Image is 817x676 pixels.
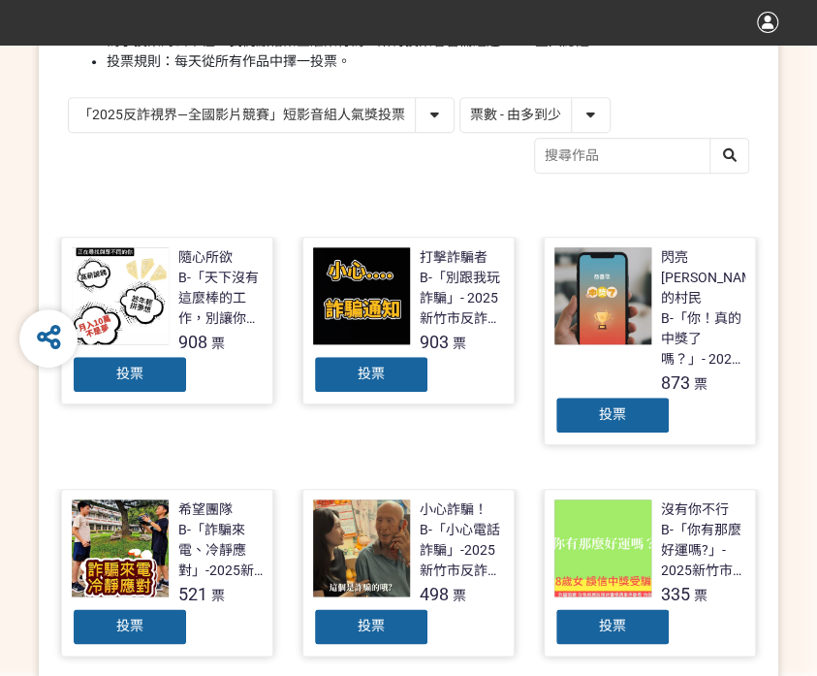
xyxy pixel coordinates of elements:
span: 521 [178,584,207,604]
li: 投票規則：每天從所有作品中擇一投票。 [107,51,749,72]
a: 沒有你不行B-「你有那麼好運嗎?」- 2025新竹市反詐視界影片徵件335票投票 [544,489,756,657]
a: 小心詐騙！B-「小心電話詐騙」-2025新竹市反詐視界影片徵件498票投票 [302,489,515,657]
span: 投票 [116,366,143,381]
span: 票 [453,588,466,603]
span: 票 [694,588,707,603]
div: 沒有你不行 [661,499,729,520]
span: 投票 [599,618,626,633]
input: 搜尋作品 [535,139,748,173]
span: 335 [661,584,690,604]
span: 票 [211,336,225,351]
a: 希望團隊B-「詐騙來電、冷靜應對」-2025新竹市反詐視界影片徵件521票投票 [61,489,273,657]
div: 希望團隊 [178,499,233,520]
span: 投票 [358,618,385,633]
span: 投票 [116,618,143,633]
span: 908 [178,332,207,352]
a: 閃亮[PERSON_NAME]的村民B-「你！真的中獎了嗎？」- 2025新竹市反詐視界影片徵件873票投票 [544,237,756,445]
div: B-「天下沒有這麼棒的工作，別讓你的求職夢變成惡夢！」- 2025新竹市反詐視界影片徵件 [178,268,263,329]
div: 打擊詐騙者 [420,247,487,268]
div: B-「詐騙來電、冷靜應對」-2025新竹市反詐視界影片徵件 [178,520,263,581]
span: 票 [211,588,225,603]
span: 投票 [599,406,626,422]
span: 票 [694,376,707,392]
a: 隨心所欲B-「天下沒有這麼棒的工作，別讓你的求職夢變成惡夢！」- 2025新竹市反詐視界影片徵件908票投票 [61,237,273,404]
div: B-「別跟我玩詐騙」- 2025新竹市反詐視界影片徵件 [420,268,504,329]
span: 873 [661,372,690,393]
div: 隨心所欲 [178,247,233,268]
span: 投票 [358,366,385,381]
div: B-「你！真的中獎了嗎？」- 2025新竹市反詐視界影片徵件 [661,308,745,370]
div: B-「你有那麼好運嗎?」- 2025新竹市反詐視界影片徵件 [661,520,745,581]
div: 閃亮[PERSON_NAME]的村民 [661,247,765,308]
span: 票 [453,336,466,351]
span: 903 [420,332,449,352]
span: 498 [420,584,449,604]
a: 打擊詐騙者B-「別跟我玩詐騙」- 2025新竹市反詐視界影片徵件903票投票 [302,237,515,404]
div: 小心詐騙！ [420,499,487,520]
div: B-「小心電話詐騙」-2025新竹市反詐視界影片徵件 [420,520,504,581]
